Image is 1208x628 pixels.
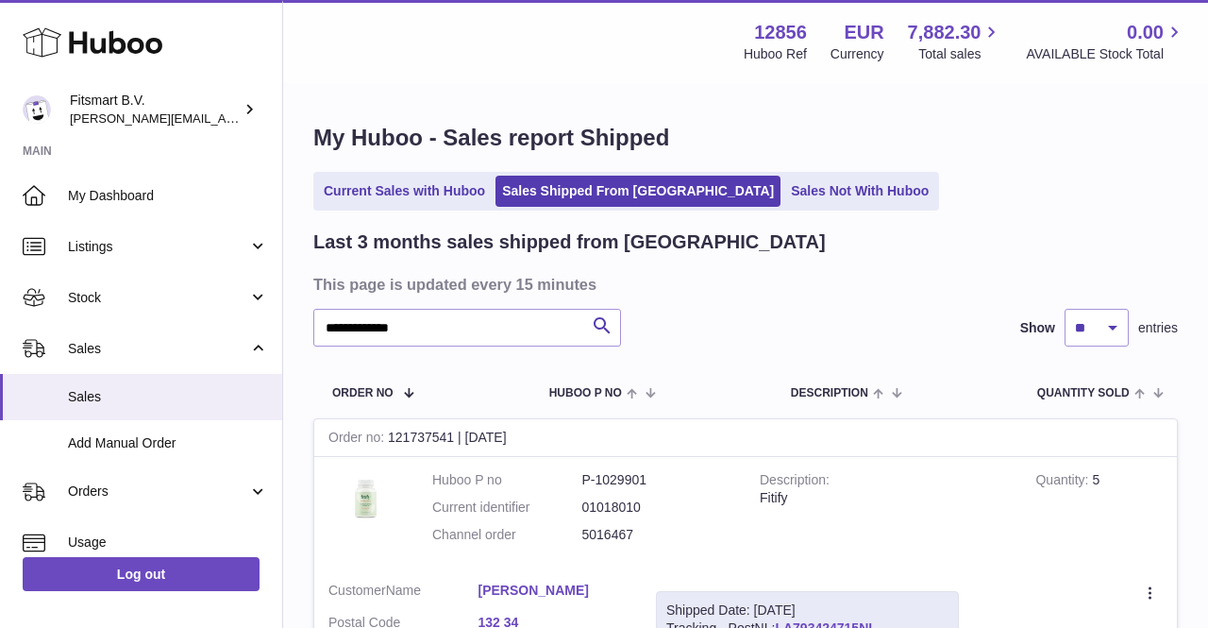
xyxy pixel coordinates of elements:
dd: 01018010 [582,499,732,517]
div: 121737541 | [DATE] [314,419,1177,457]
div: Fitify [760,489,1007,507]
strong: Quantity [1035,472,1092,492]
span: 0.00 [1127,20,1164,45]
dt: Huboo P no [432,471,582,489]
dd: 5016467 [582,526,732,544]
h2: Last 3 months sales shipped from [GEOGRAPHIC_DATA] [313,229,826,255]
dd: P-1029901 [582,471,732,489]
span: [PERSON_NAME][EMAIL_ADDRESS][DOMAIN_NAME] [70,110,378,126]
a: 0.00 AVAILABLE Stock Total [1026,20,1185,63]
a: Current Sales with Huboo [317,176,492,207]
strong: EUR [844,20,883,45]
a: Log out [23,557,260,591]
a: Sales Not With Huboo [784,176,935,207]
td: 5 [1021,457,1177,568]
div: Shipped Date: [DATE] [666,602,948,620]
span: Usage [68,534,268,552]
strong: Description [760,472,830,492]
div: Currency [830,45,884,63]
a: [PERSON_NAME] [478,582,629,600]
span: Add Manual Order [68,434,268,452]
span: Total sales [918,45,1002,63]
div: Fitsmart B.V. [70,92,240,127]
img: 128561739542540.png [328,471,404,525]
label: Show [1020,319,1055,337]
span: Stock [68,289,248,307]
span: My Dashboard [68,187,268,205]
img: jonathan@leaderoo.com [23,95,51,124]
span: 7,882.30 [908,20,981,45]
strong: 12856 [754,20,807,45]
span: entries [1138,319,1178,337]
span: Listings [68,238,248,256]
span: Description [791,387,868,399]
span: Orders [68,483,248,501]
h1: My Huboo - Sales report Shipped [313,123,1178,153]
a: Sales Shipped From [GEOGRAPHIC_DATA] [495,176,780,207]
a: 7,882.30 Total sales [908,20,1003,63]
h3: This page is updated every 15 minutes [313,274,1173,295]
div: Huboo Ref [744,45,807,63]
dt: Current identifier [432,499,582,517]
dt: Name [328,582,478,604]
span: Order No [332,387,394,399]
span: AVAILABLE Stock Total [1026,45,1185,63]
span: Sales [68,388,268,406]
span: Quantity Sold [1037,387,1130,399]
span: Huboo P no [549,387,622,399]
span: Customer [328,583,386,598]
dt: Channel order [432,526,582,544]
span: Sales [68,340,248,358]
strong: Order no [328,430,388,450]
